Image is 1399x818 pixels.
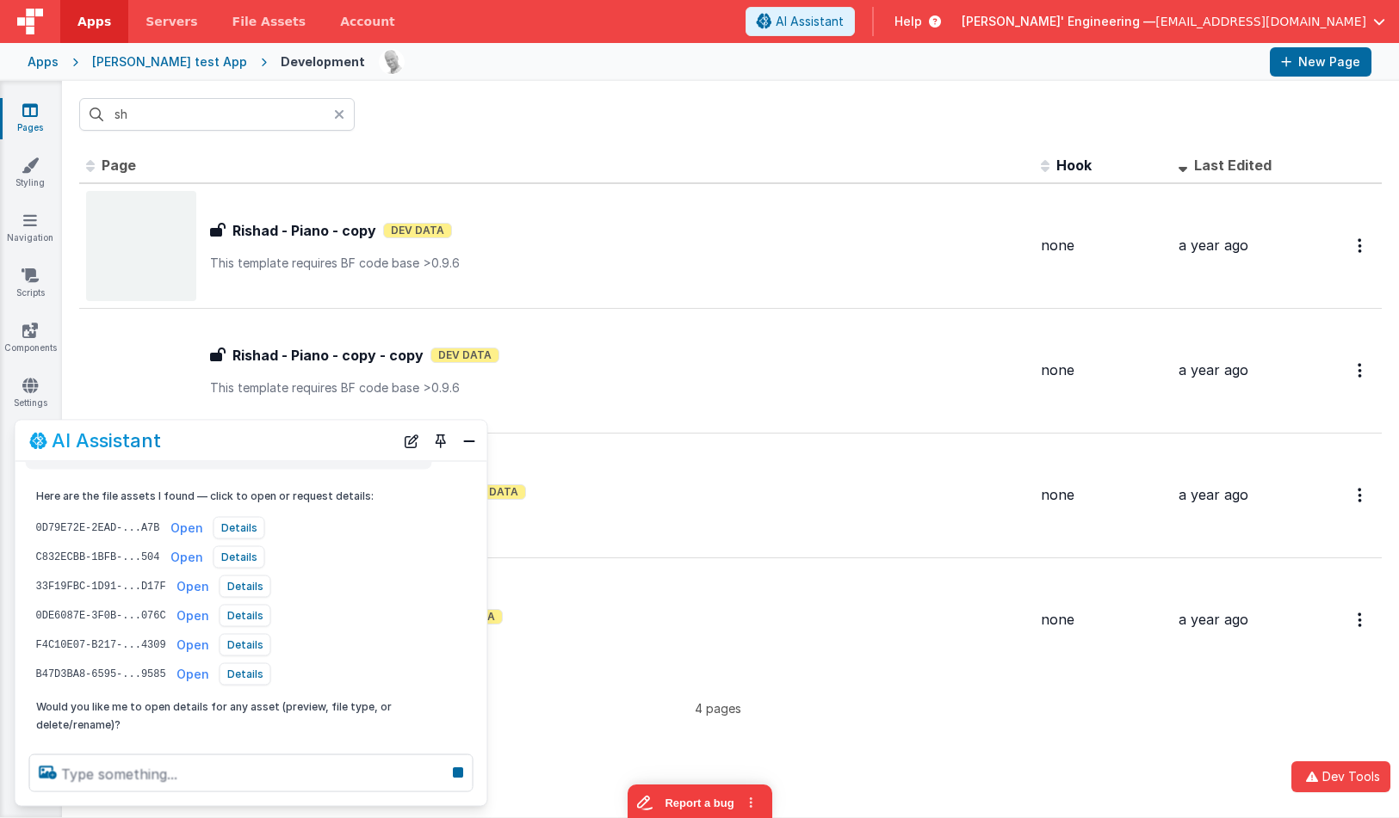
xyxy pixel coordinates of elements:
a: Open [170,549,203,566]
button: Details [214,546,265,569]
span: Last Edited [1194,157,1272,174]
span: Dev Data [457,484,526,500]
button: [PERSON_NAME]' Engineering — [EMAIL_ADDRESS][DOMAIN_NAME] [962,13,1385,30]
h3: Rishad - Piano - copy - copy [232,345,424,366]
div: none [1041,236,1165,255]
span: 33F19FBC-1D91-...D17F [36,580,166,594]
h3: Rishad - Piano - copy [232,220,376,241]
button: Details [220,605,271,627]
button: Toggle Pin [429,428,453,452]
div: none [1041,485,1165,505]
a: Open [176,578,209,595]
a: Open [176,666,209,683]
span: F4C10E07-B217-...4309 [36,638,166,652]
span: a year ago [1179,361,1248,378]
button: Details [220,634,271,656]
div: Apps [28,53,59,71]
p: Here are the file assets I found — click to open or request details: [36,487,422,505]
span: Dev Data [430,347,499,363]
button: Options [1347,477,1375,513]
p: 4 pages [79,699,1356,717]
span: 0DE6087E-3F0B-...076C [36,609,166,623]
div: none [1041,610,1165,630]
span: C832ECBB-1BFB-...504 [36,550,160,564]
span: 0D79E72E-2EAD-...A7B [36,521,160,535]
span: a year ago [1179,237,1248,254]
button: New Page [1270,47,1371,77]
button: New Chat [399,428,424,452]
span: Servers [145,13,197,30]
a: Open [176,607,209,624]
span: Dev Data [383,223,452,238]
span: [EMAIL_ADDRESS][DOMAIN_NAME] [1155,13,1366,30]
span: Apps [77,13,111,30]
h2: AI Assistant [52,430,161,451]
img: 11ac31fe5dc3d0eff3fbbbf7b26fa6e1 [380,50,404,74]
span: a year ago [1179,611,1248,628]
span: AI Assistant [776,13,844,30]
input: Search pages, id's ... [79,98,355,131]
span: a year ago [1179,486,1248,503]
button: Details [220,575,271,598]
p: This template requires BF code base >0.9.6 [210,255,1027,272]
span: [PERSON_NAME]' Engineering — [962,13,1155,30]
button: Options [1347,602,1375,637]
button: Options [1347,353,1375,388]
div: [PERSON_NAME] test App [92,53,247,71]
a: Open [170,520,203,537]
div: none [1041,360,1165,380]
p: This template requires BF code base >0.9.6 [210,379,1027,397]
span: Hook [1056,157,1092,174]
button: Details [220,663,271,686]
button: Options [1347,228,1375,263]
span: Help [894,13,922,30]
button: AI Assistant [746,7,855,36]
button: Dev Tools [1291,761,1390,792]
span: Page [102,157,136,174]
span: B47D3BA8-6595-...9585 [36,667,166,681]
div: Development [281,53,365,71]
button: Close [458,428,480,452]
button: Details [214,517,265,539]
a: Open [176,637,209,654]
p: Would you like me to open details for any asset (preview, file type, or delete/rename)? [36,698,422,734]
span: File Assets [232,13,306,30]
